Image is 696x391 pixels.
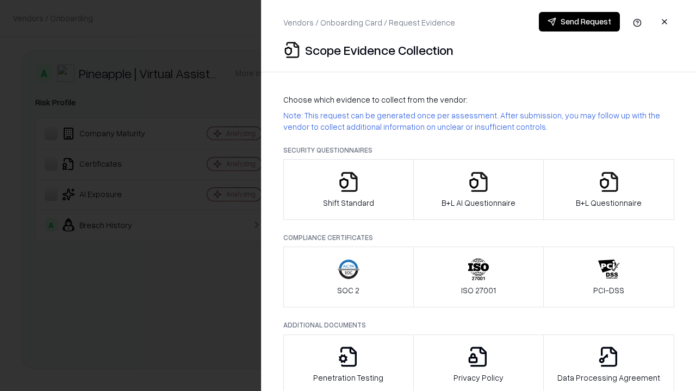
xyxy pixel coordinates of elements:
p: Choose which evidence to collect from the vendor: [283,94,674,105]
p: ISO 27001 [461,285,496,296]
button: B+L AI Questionnaire [413,159,544,220]
p: Note: This request can be generated once per assessment. After submission, you may follow up with... [283,110,674,133]
p: Compliance Certificates [283,233,674,242]
p: PCI-DSS [593,285,624,296]
p: Additional Documents [283,320,674,330]
p: Shift Standard [323,197,374,209]
p: Security Questionnaires [283,146,674,155]
p: B+L Questionnaire [576,197,642,209]
p: Penetration Testing [313,372,383,383]
p: Scope Evidence Collection [305,41,453,59]
p: Data Processing Agreement [557,372,660,383]
button: ISO 27001 [413,247,544,307]
button: Send Request [539,12,620,31]
button: Shift Standard [283,159,414,220]
p: B+L AI Questionnaire [442,197,515,209]
p: SOC 2 [337,285,359,296]
p: Privacy Policy [453,372,504,383]
button: SOC 2 [283,247,414,307]
p: Vendors / Onboarding Card / Request Evidence [283,17,455,28]
button: PCI-DSS [543,247,674,307]
button: B+L Questionnaire [543,159,674,220]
